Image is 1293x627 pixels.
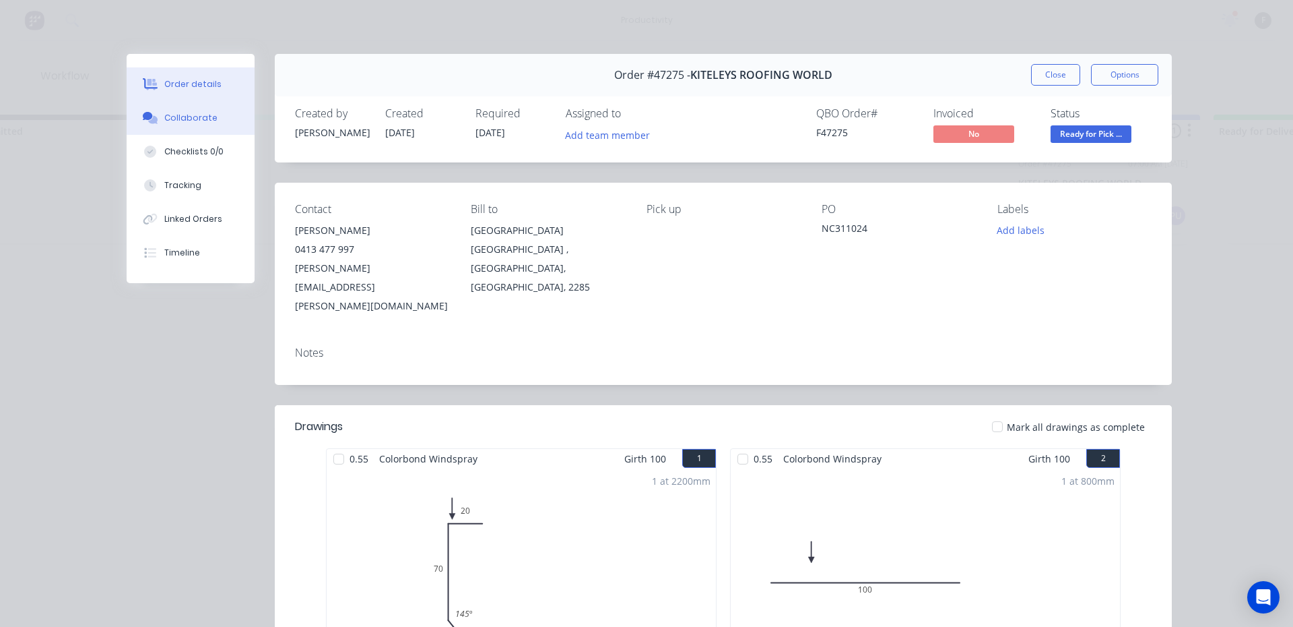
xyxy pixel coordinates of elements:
[295,221,449,240] div: [PERSON_NAME]
[652,474,710,488] div: 1 at 2200mm
[566,107,700,120] div: Assigned to
[164,112,218,124] div: Collaborate
[1247,581,1280,614] div: Open Intercom Messenger
[624,449,666,469] span: Girth 100
[295,259,449,316] div: [PERSON_NAME][EMAIL_ADDRESS][PERSON_NAME][DOMAIN_NAME]
[1051,107,1152,120] div: Status
[295,419,343,435] div: Drawings
[816,125,917,140] div: F47275
[778,449,887,469] span: Colorbond Windspray
[614,69,690,82] span: Order #47275 -
[385,126,415,139] span: [DATE]
[1091,64,1158,86] button: Options
[1051,125,1131,146] button: Ready for Pick ...
[566,125,657,144] button: Add team member
[127,236,255,270] button: Timeline
[1086,449,1120,468] button: 2
[164,247,200,259] div: Timeline
[295,347,1152,359] div: Notes
[682,449,716,468] button: 1
[295,107,369,120] div: Created by
[558,125,657,144] button: Add team member
[1051,125,1131,142] span: Ready for Pick ...
[385,107,459,120] div: Created
[816,107,917,120] div: QBO Order #
[164,179,201,191] div: Tracking
[295,240,449,259] div: 0413 477 997
[1007,420,1145,434] span: Mark all drawings as complete
[475,126,505,139] span: [DATE]
[127,202,255,236] button: Linked Orders
[471,240,625,297] div: [GEOGRAPHIC_DATA] , [GEOGRAPHIC_DATA], [GEOGRAPHIC_DATA], 2285
[164,146,224,158] div: Checklists 0/0
[127,67,255,101] button: Order details
[164,213,222,225] div: Linked Orders
[295,125,369,140] div: [PERSON_NAME]
[164,78,222,90] div: Order details
[374,449,483,469] span: Colorbond Windspray
[295,203,449,216] div: Contact
[127,169,255,202] button: Tracking
[748,449,778,469] span: 0.55
[1028,449,1070,469] span: Girth 100
[1061,474,1115,488] div: 1 at 800mm
[822,203,976,216] div: PO
[127,135,255,169] button: Checklists 0/0
[127,101,255,135] button: Collaborate
[295,221,449,316] div: [PERSON_NAME]0413 477 997[PERSON_NAME][EMAIL_ADDRESS][PERSON_NAME][DOMAIN_NAME]
[471,221,625,240] div: [GEOGRAPHIC_DATA]
[990,221,1052,239] button: Add labels
[997,203,1152,216] div: Labels
[344,449,374,469] span: 0.55
[646,203,801,216] div: Pick up
[822,221,976,240] div: NC311024
[475,107,550,120] div: Required
[690,69,832,82] span: KITELEYS ROOFING WORLD
[471,221,625,297] div: [GEOGRAPHIC_DATA][GEOGRAPHIC_DATA] , [GEOGRAPHIC_DATA], [GEOGRAPHIC_DATA], 2285
[471,203,625,216] div: Bill to
[933,107,1034,120] div: Invoiced
[1031,64,1080,86] button: Close
[933,125,1014,142] span: No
